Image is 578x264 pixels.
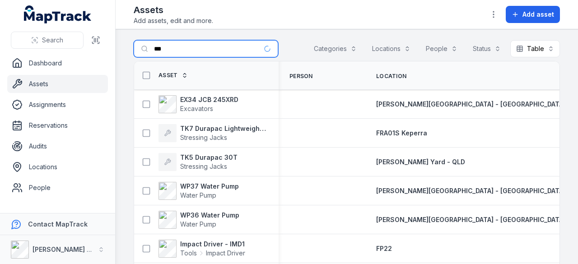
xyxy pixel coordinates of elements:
strong: EX34 JCB 245XRD [180,95,238,104]
a: TK7 Durapac Lightweight 100TStressing Jacks [158,124,268,142]
span: Stressing Jacks [180,134,227,141]
span: Asset [158,72,178,79]
a: MapTrack [24,5,92,23]
button: Categories [308,40,363,57]
a: FP22 [376,244,392,253]
a: Impact Driver - IMD1ToolsImpact Driver [158,240,245,258]
span: Search [42,36,63,45]
span: [PERSON_NAME][GEOGRAPHIC_DATA] - [GEOGRAPHIC_DATA] [376,100,565,108]
a: Assignments [7,96,108,114]
span: Location [376,73,406,80]
a: Dashboard [7,54,108,72]
span: [PERSON_NAME][GEOGRAPHIC_DATA] - [GEOGRAPHIC_DATA] [376,187,565,195]
a: [PERSON_NAME][GEOGRAPHIC_DATA] - [GEOGRAPHIC_DATA] [376,186,565,195]
strong: TK5 Durapac 30T [180,153,238,162]
a: [PERSON_NAME] Yard - QLD [376,157,465,167]
strong: Contact MapTrack [28,220,88,228]
a: [PERSON_NAME][GEOGRAPHIC_DATA] - [GEOGRAPHIC_DATA] [376,215,565,224]
h2: Assets [134,4,213,16]
button: Status [467,40,507,57]
strong: TK7 Durapac Lightweight 100T [180,124,268,133]
button: Add asset [506,6,560,23]
span: Add asset [522,10,554,19]
span: Excavators [180,105,213,112]
a: TK5 Durapac 30TStressing Jacks [158,153,238,171]
span: Water Pump [180,220,216,228]
span: FRA01S Keperra [376,129,427,137]
strong: Impact Driver - IMD1 [180,240,245,249]
a: [PERSON_NAME][GEOGRAPHIC_DATA] - [GEOGRAPHIC_DATA] [376,100,565,109]
span: [PERSON_NAME] Yard - QLD [376,158,465,166]
a: People [7,179,108,197]
span: FP22 [376,245,392,252]
strong: WP37 Water Pump [180,182,239,191]
span: Add assets, edit and more. [134,16,213,25]
span: Person [289,73,313,80]
a: EX34 JCB 245XRDExcavators [158,95,238,113]
span: Water Pump [180,191,216,199]
a: WP37 Water PumpWater Pump [158,182,239,200]
span: [PERSON_NAME][GEOGRAPHIC_DATA] - [GEOGRAPHIC_DATA] [376,216,565,223]
a: WP36 Water PumpWater Pump [158,211,239,229]
a: Assets [7,75,108,93]
button: People [420,40,463,57]
span: Stressing Jacks [180,162,227,170]
button: Locations [366,40,416,57]
button: Table [510,40,560,57]
a: Audits [7,137,108,155]
span: Impact Driver [206,249,245,258]
strong: [PERSON_NAME] Group [33,245,107,253]
a: Reservations [7,116,108,134]
strong: WP36 Water Pump [180,211,239,220]
a: FRA01S Keperra [376,129,427,138]
span: Tools [180,249,197,258]
button: Search [11,32,84,49]
a: Asset [158,72,188,79]
a: Locations [7,158,108,176]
